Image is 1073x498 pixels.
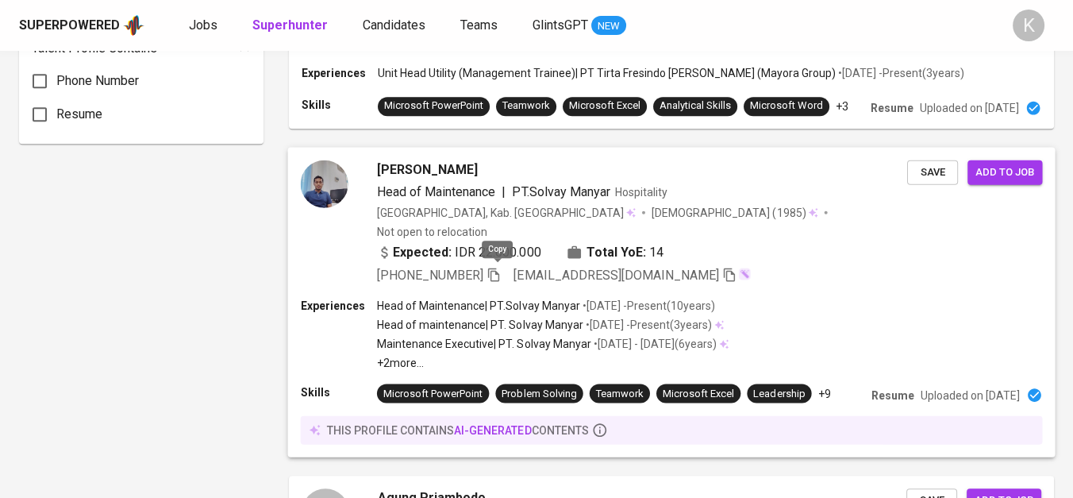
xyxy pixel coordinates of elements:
div: K [1013,10,1044,41]
button: Save [907,160,958,184]
div: Analytical Skills [660,98,731,114]
span: [EMAIL_ADDRESS][DOMAIN_NAME] [513,268,719,283]
span: [DEMOGRAPHIC_DATA] [652,204,772,220]
p: Experiences [302,65,378,81]
a: Superhunter [252,16,331,36]
div: (1985) [652,204,818,220]
div: Microsoft Excel [569,98,640,114]
p: • [DATE] - Present ( 10 years ) [580,298,716,314]
span: 14 [649,242,663,261]
div: Leadership [753,386,805,401]
p: Head of maintenance | PT. Solvay Manyar [377,317,583,333]
p: Skills [302,97,378,113]
div: Teamwork [502,98,550,114]
p: Resume [871,100,913,116]
p: Experiences [301,298,377,314]
a: Superpoweredapp logo [19,14,144,37]
p: • [DATE] - Present ( 3 years ) [583,317,712,333]
div: Microsoft PowerPoint [384,98,483,114]
p: +3 [836,98,848,114]
div: Microsoft Excel [663,386,734,401]
button: Add to job [967,160,1042,184]
span: Jobs [189,17,217,33]
p: • [DATE] - [DATE] ( 6 years ) [591,336,717,352]
div: Problem Solving [502,386,576,401]
span: PT.Solvay Manyar [512,183,610,199]
div: Teamwork [596,386,644,401]
div: Microsoft PowerPoint [383,386,483,401]
span: Candidates [363,17,425,33]
img: 36ba259bbb413c7a3d6fac3c51e3a062.jpg [301,160,348,207]
p: Uploaded on [DATE] [920,100,1019,116]
b: Superhunter [252,17,328,33]
p: • [DATE] - Present ( 3 years ) [836,65,964,81]
span: | [502,182,506,201]
div: Microsoft Word [750,98,823,114]
span: [PHONE_NUMBER] [377,268,483,283]
b: Total YoE: [586,242,646,261]
span: Add to job [975,163,1034,181]
p: Uploaded on [DATE] [921,387,1020,403]
a: Candidates [363,16,429,36]
span: Resume [56,105,102,124]
p: Resume [871,387,914,403]
span: Teams [460,17,498,33]
a: GlintsGPT NEW [533,16,626,36]
p: +9 [818,385,831,401]
p: Head of Maintenance | PT.Solvay Manyar [377,298,580,314]
img: magic_wand.svg [738,268,751,280]
span: GlintsGPT [533,17,588,33]
div: Superpowered [19,17,120,35]
p: +2 more ... [377,355,729,371]
div: IDR 22.000.000 [377,242,541,261]
div: [GEOGRAPHIC_DATA], Kab. [GEOGRAPHIC_DATA] [377,204,636,220]
p: Not open to relocation [377,223,487,239]
span: Head of Maintenance [377,183,495,199]
span: Hospitality [615,185,667,198]
span: AI-generated [454,423,531,436]
a: Teams [460,16,501,36]
p: this profile contains contents [327,422,589,438]
p: Skills [301,384,377,400]
b: Expected: [393,242,452,261]
span: Phone Number [56,71,139,91]
p: Maintenance Executive | PT. Solvay Manyar [377,336,591,352]
img: app logo [123,14,144,37]
a: [PERSON_NAME]Head of Maintenance|PT.Solvay ManyarHospitality[GEOGRAPHIC_DATA], Kab. [GEOGRAPHIC_D... [289,148,1054,457]
a: Jobs [189,16,221,36]
span: Save [915,163,950,181]
span: NEW [591,18,626,34]
p: Unit Head Utility (Management Trainee) | PT Tirta Fresindo [PERSON_NAME] (Mayora Group) [378,65,836,81]
span: [PERSON_NAME] [377,160,478,179]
